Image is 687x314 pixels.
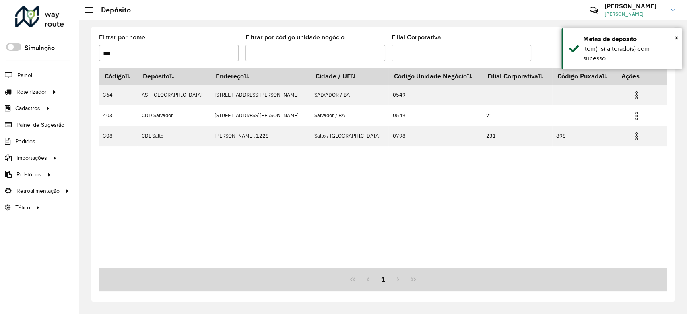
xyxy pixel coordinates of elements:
label: Filtrar por nome [99,33,145,42]
span: [PERSON_NAME] [604,10,665,18]
td: [STREET_ADDRESS][PERSON_NAME]- [210,85,310,105]
td: [STREET_ADDRESS][PERSON_NAME] [210,105,310,126]
td: [PERSON_NAME], 1228 [210,126,310,146]
span: × [675,33,679,42]
span: Tático [15,203,30,212]
td: 0549 [388,105,482,126]
span: Cadastros [15,104,40,113]
th: Código Puxada [552,68,616,85]
label: Simulação [25,43,55,53]
td: 308 [99,126,137,146]
td: 898 [552,126,616,146]
td: 0798 [388,126,482,146]
th: Código [99,68,137,85]
label: Filial Corporativa [392,33,441,42]
span: Roteirizador [17,88,47,96]
td: 364 [99,85,137,105]
span: Painel [17,71,32,80]
span: Importações [17,154,47,162]
td: CDD Salvador [137,105,210,126]
th: Ações [616,68,664,85]
th: Filial Corporativa [482,68,552,85]
h3: [PERSON_NAME] [604,2,665,10]
span: Painel de Sugestão [17,121,64,129]
td: AS - [GEOGRAPHIC_DATA] [137,85,210,105]
span: Relatórios [17,170,41,179]
th: Cidade / UF [310,68,388,85]
td: SALVADOR / BA [310,85,388,105]
div: Item(ns) alterado(s) com sucesso [583,44,676,63]
td: 71 [482,105,552,126]
span: Retroalimentação [17,187,60,195]
div: Metas de depósito [583,34,676,44]
th: Depósito [137,68,210,85]
th: Endereço [210,68,310,85]
label: Filtrar por código unidade negócio [245,33,344,42]
span: Pedidos [15,137,35,146]
td: CDL Salto [137,126,210,146]
button: Close [675,32,679,44]
td: Salvador / BA [310,105,388,126]
td: 403 [99,105,137,126]
a: Contato Rápido [585,2,602,19]
button: 1 [375,272,391,287]
td: 0549 [388,85,482,105]
td: 231 [482,126,552,146]
h2: Depósito [93,6,131,14]
td: Salto / [GEOGRAPHIC_DATA] [310,126,388,146]
th: Código Unidade Negócio [388,68,482,85]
